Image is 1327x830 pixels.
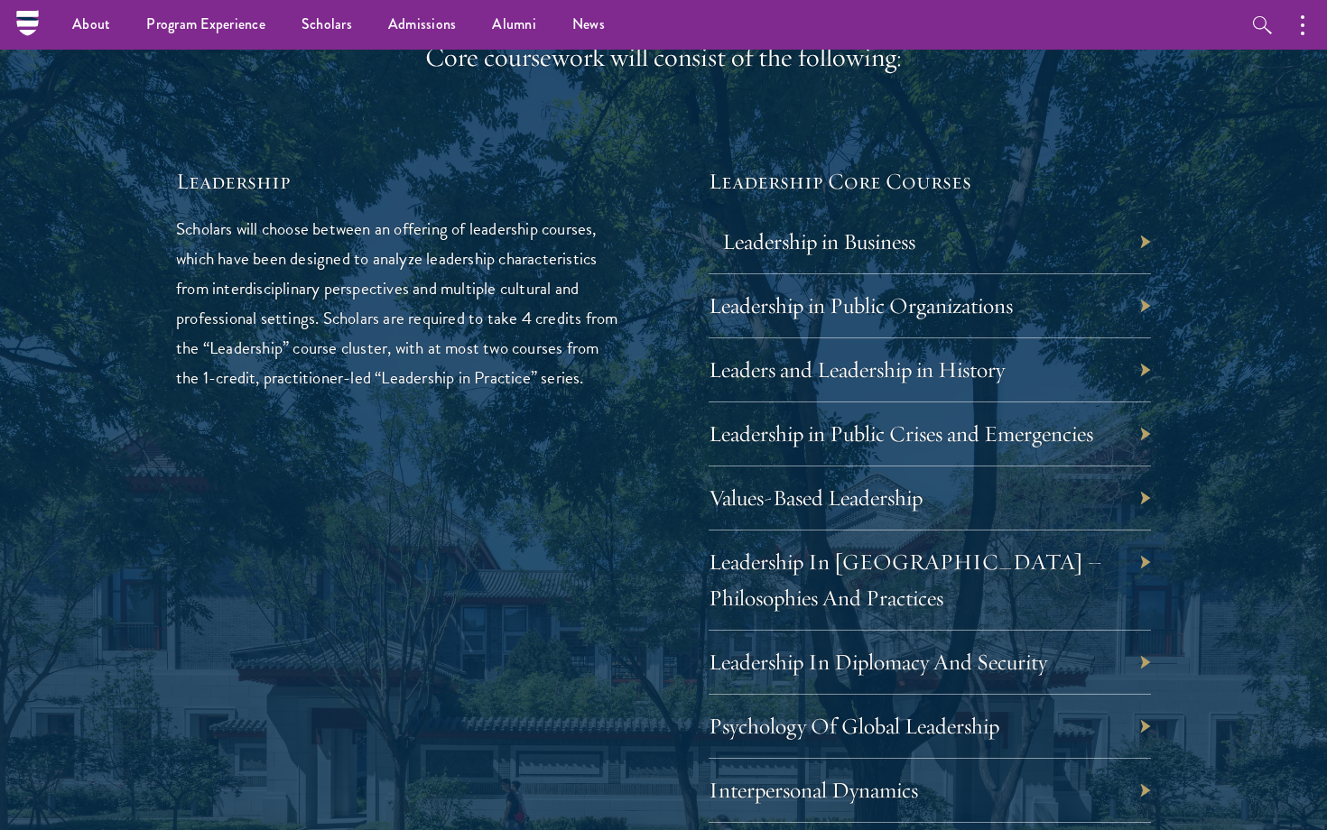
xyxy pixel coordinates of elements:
h5: Leadership Core Courses [709,166,1151,197]
a: Leaders and Leadership in History [709,355,1005,383]
p: Scholars will choose between an offering of leadership courses, which have been designed to analy... [176,214,618,392]
div: Core coursework will consist of the following: [176,40,1151,76]
a: Leadership in Business [722,227,915,255]
h5: Leadership [176,166,618,197]
a: Leadership In Diplomacy And Security [709,648,1047,676]
a: Interpersonal Dynamics [709,776,918,804]
a: Values-Based Leadership [709,484,923,512]
a: Leadership in Public Crises and Emergencies [709,420,1093,447]
a: Psychology Of Global Leadership [709,712,999,740]
a: Leadership in Public Organizations [709,291,1013,319]
a: Leadership In [GEOGRAPHIC_DATA] – Philosophies And Practices [709,548,1102,612]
